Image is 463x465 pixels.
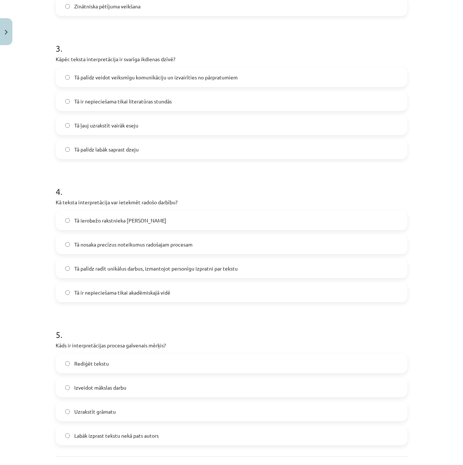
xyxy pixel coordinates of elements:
h1: 3 . [56,31,407,53]
span: Uzrakstīt grāmatu [74,408,116,415]
input: Tā ir nepieciešama tikai akadēmiskajā vidē [65,290,70,295]
input: Labāk izprast tekstu nekā pats autors [65,433,70,438]
span: Tā nosaka precīzus noteikumus radošajam procesam [74,241,193,248]
span: Tā palīdz veidot veiksmīgu komunikāciju un izvairīties no pārpratumiem [74,74,238,81]
input: Tā nosaka precīzus noteikumus radošajam procesam [65,242,70,247]
input: Zinātniska pētījuma veikšana [65,4,70,9]
p: Kā teksta interpretācija var ietekmēt radošo darbību? [56,198,407,206]
input: Tā ierobežo rakstnieka [PERSON_NAME] [65,218,70,223]
p: Kāpēc teksta interpretācija ir svarīga ikdienas dzīvē? [56,55,407,63]
input: Rediģēt tekstu [65,361,70,366]
span: Labāk izprast tekstu nekā pats autors [74,432,159,440]
span: Rediģēt tekstu [74,360,109,367]
span: Tā ļauj uzrakstīt vairāk eseju [74,122,138,129]
span: Tā palīdz labāk saprast dzeju [74,146,139,153]
input: Tā palīdz radīt unikālus darbus, izmantojot personīgu izpratni par tekstu [65,266,70,271]
p: Kāds ir interpretācijas procesa galvenais mērķis? [56,342,407,349]
input: Tā palīdz veidot veiksmīgu komunikāciju un izvairīties no pārpratumiem [65,75,70,80]
span: Tā palīdz radīt unikālus darbus, izmantojot personīgu izpratni par tekstu [74,265,238,272]
input: Tā ir nepieciešama tikai literatūras stundās [65,99,70,104]
input: Tā ļauj uzrakstīt vairāk eseju [65,123,70,128]
input: Izveidot mākslas darbu [65,385,70,390]
img: icon-close-lesson-0947bae3869378f0d4975bcd49f059093ad1ed9edebbc8119c70593378902aed.svg [5,30,8,35]
span: Tā ir nepieciešama tikai akadēmiskajā vidē [74,289,170,296]
span: Tā ierobežo rakstnieka [PERSON_NAME] [74,217,166,224]
input: Tā palīdz labāk saprast dzeju [65,147,70,152]
h1: 4 . [56,174,407,196]
span: Zinātniska pētījuma veikšana [74,3,141,10]
input: Uzrakstīt grāmatu [65,409,70,414]
h1: 5 . [56,317,407,339]
span: Tā ir nepieciešama tikai literatūras stundās [74,98,172,105]
span: Izveidot mākslas darbu [74,384,126,391]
